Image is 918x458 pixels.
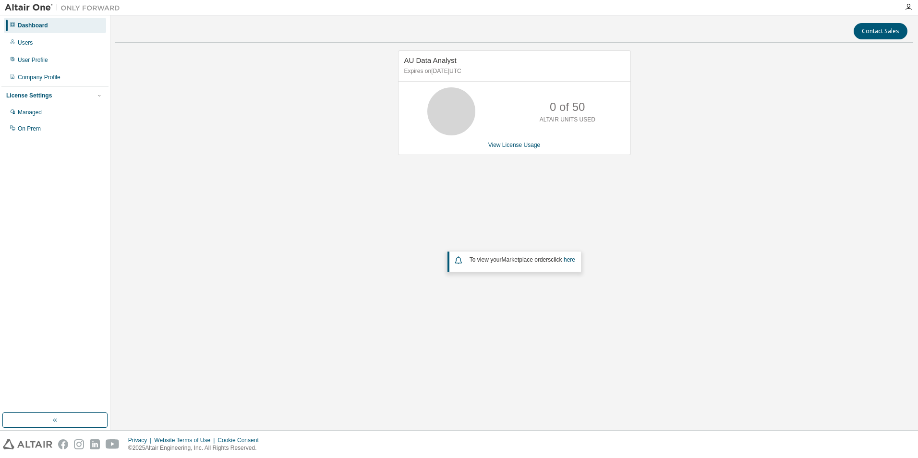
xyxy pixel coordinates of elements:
[502,256,551,263] em: Marketplace orders
[470,256,575,263] span: To view your click
[154,436,217,444] div: Website Terms of Use
[18,73,60,81] div: Company Profile
[854,23,907,39] button: Contact Sales
[90,439,100,449] img: linkedin.svg
[404,67,622,75] p: Expires on [DATE] UTC
[550,99,585,115] p: 0 of 50
[74,439,84,449] img: instagram.svg
[404,56,457,64] span: AU Data Analyst
[488,142,541,148] a: View License Usage
[106,439,120,449] img: youtube.svg
[58,439,68,449] img: facebook.svg
[3,439,52,449] img: altair_logo.svg
[18,39,33,47] div: Users
[6,92,52,99] div: License Settings
[128,436,154,444] div: Privacy
[540,116,595,124] p: ALTAIR UNITS USED
[564,256,575,263] a: here
[18,56,48,64] div: User Profile
[18,22,48,29] div: Dashboard
[18,108,42,116] div: Managed
[5,3,125,12] img: Altair One
[18,125,41,133] div: On Prem
[217,436,264,444] div: Cookie Consent
[128,444,265,452] p: © 2025 Altair Engineering, Inc. All Rights Reserved.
